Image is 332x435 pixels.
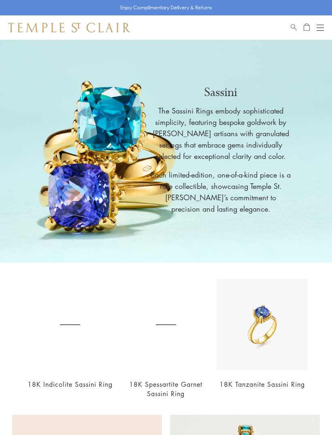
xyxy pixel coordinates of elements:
[150,84,292,101] p: Sassini
[219,380,305,389] a: 18K Tanzanite Sassini Ring
[150,105,292,162] p: The Sassini Rings embody sophisticated simplicity, featuring bespoke goldwork by [PERSON_NAME] ar...
[24,279,115,370] a: R46849-SASIN305
[150,169,292,214] p: Each limited-edition, one-of-a-kind piece is a rare collectible, showcasing Temple St. [PERSON_NA...
[317,23,324,32] button: Open navigation
[8,23,130,32] img: Temple St. Clair
[304,23,310,32] a: Open Shopping Bag
[291,23,297,32] a: Search
[120,279,211,370] a: R46849-SMGMG4
[120,4,212,12] p: Enjoy Complimentary Delivery & Returns
[217,279,308,370] img: R46849-SASTZ360
[129,380,202,398] a: 18K Spessartite Garnet Sassini Ring
[292,397,324,427] iframe: Gorgias live chat messenger
[28,380,113,389] a: 18K Indicolite Sassini Ring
